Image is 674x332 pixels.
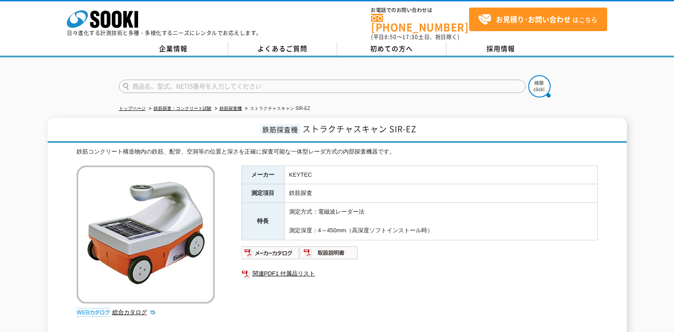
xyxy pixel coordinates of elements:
th: 測定項目 [241,184,284,203]
a: 企業情報 [119,42,228,56]
input: 商品名、型式、NETIS番号を入力してください [119,80,526,93]
a: 取扱説明書 [300,251,358,258]
span: 初めての方へ [370,44,413,53]
p: 日々進化する計測技術と多種・多様化するニーズにレンタルでお応えします。 [67,30,262,36]
a: 鉄筋探査機 [220,106,242,111]
td: 測定方式：電磁波レーダー法 測定深度：4～450mm（高深度ソフトインストール時） [284,203,597,240]
a: トップページ [119,106,146,111]
a: お見積り･お問い合わせはこちら [469,8,607,31]
img: btn_search.png [528,75,551,97]
img: webカタログ [77,308,110,317]
strong: お見積り･お問い合わせ [496,14,571,24]
a: 関連PDF1 付属品リスト [241,268,598,279]
span: お電話でのお問い合わせは [371,8,469,13]
a: 総合カタログ [112,309,156,316]
a: 初めての方へ [337,42,446,56]
span: はこちら [478,13,597,26]
a: よくあるご質問 [228,42,337,56]
a: 採用情報 [446,42,556,56]
a: [PHONE_NUMBER] [371,14,469,32]
div: 鉄筋コンクリート構造物内の鉄筋、配管、空洞等の位置と深さを正確に探査可能な一体型レーダ方式の内部探査機器です。 [77,147,598,157]
a: メーカーカタログ [241,251,300,258]
span: ストラクチャスキャン SIR-EZ [302,123,417,135]
li: ストラクチャスキャン SIR-EZ [243,104,310,113]
img: メーカーカタログ [241,246,300,260]
a: 鉄筋探査・コンクリート試験 [154,106,212,111]
th: メーカー [241,166,284,184]
span: 17:30 [402,33,418,41]
img: 取扱説明書 [300,246,358,260]
th: 特長 [241,203,284,240]
span: 鉄筋探査機 [260,124,300,134]
td: KEYTEC [284,166,597,184]
span: (平日 ～ 土日、祝日除く) [371,33,459,41]
span: 8:50 [384,33,397,41]
td: 鉄筋探査 [284,184,597,203]
img: ストラクチャスキャン SIR-EZ [77,166,215,304]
